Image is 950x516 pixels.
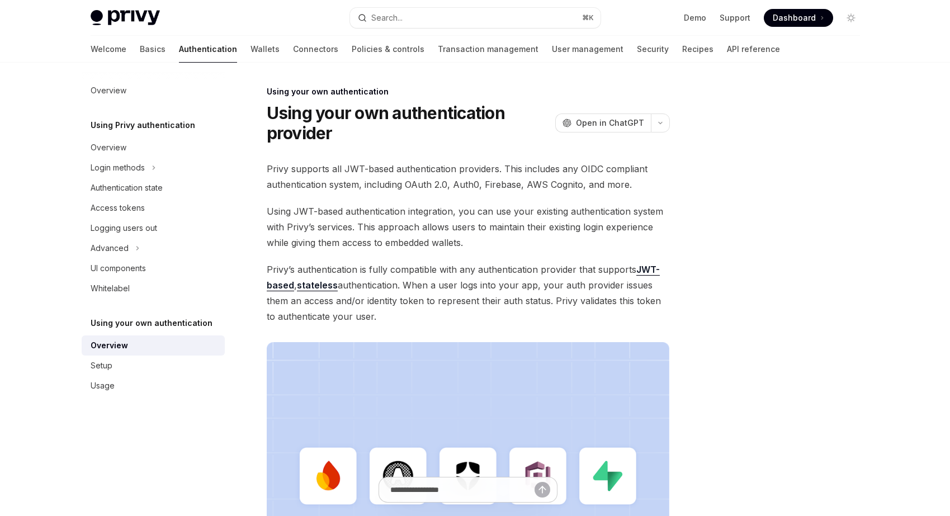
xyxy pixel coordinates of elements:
[91,141,126,154] div: Overview
[82,278,225,299] a: Whitelabel
[82,356,225,376] a: Setup
[293,44,338,55] font: Connectors
[576,117,644,129] span: Open in ChatGPT
[91,359,112,372] div: Setup
[293,36,338,63] a: Connectors
[91,262,146,275] div: UI components
[438,44,538,55] font: Transaction management
[684,12,706,23] a: Demo
[82,376,225,396] a: Usage
[267,103,551,143] h1: Using your own authentication provider
[842,9,860,27] button: Toggle dark mode
[91,161,145,174] div: Login methods
[140,44,166,55] font: Basics
[267,262,670,324] span: Privy’s authentication is fully compatible with any authentication provider that supports , authe...
[552,44,623,55] font: User management
[720,12,750,23] a: Support
[637,44,669,55] font: Security
[251,44,280,55] font: Wallets
[352,44,424,55] font: Policies & controls
[251,36,280,63] a: Wallets
[82,198,225,218] a: Access tokens
[82,258,225,278] a: UI components
[91,36,126,63] a: Welcome
[91,181,163,195] div: Authentication state
[535,482,550,498] button: Send message
[91,316,212,330] h5: Using your own authentication
[773,12,816,23] span: Dashboard
[91,221,157,235] div: Logging users out
[764,9,833,27] a: Dashboard
[727,36,780,63] a: API reference
[91,44,126,55] font: Welcome
[82,178,225,198] a: Authentication state
[179,44,237,55] font: Authentication
[637,36,669,63] a: Security
[91,379,115,392] div: Usage
[91,10,160,26] img: light logo
[682,44,713,55] font: Recipes
[91,201,145,215] div: Access tokens
[82,138,225,158] a: Overview
[91,242,129,255] div: Advanced
[267,161,670,192] span: Privy supports all JWT-based authentication providers. This includes any OIDC compliant authentic...
[350,8,601,28] button: Search...⌘K
[352,36,424,63] a: Policies & controls
[91,339,128,352] div: Overview
[140,36,166,63] a: Basics
[267,203,670,250] span: Using JWT-based authentication integration, you can use your existing authentication system with ...
[682,36,713,63] a: Recipes
[82,335,225,356] a: Overview
[727,44,780,55] font: API reference
[552,36,623,63] a: User management
[82,218,225,238] a: Logging users out
[555,113,651,132] button: Open in ChatGPT
[82,81,225,101] a: Overview
[91,84,126,97] div: Overview
[267,86,670,97] div: Using your own authentication
[91,119,195,132] h5: Using Privy authentication
[179,36,237,63] a: Authentication
[91,282,130,295] div: Whitelabel
[582,13,594,22] span: ⌘ K
[371,11,403,25] div: Search...
[297,280,338,291] a: stateless
[438,36,538,63] a: Transaction management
